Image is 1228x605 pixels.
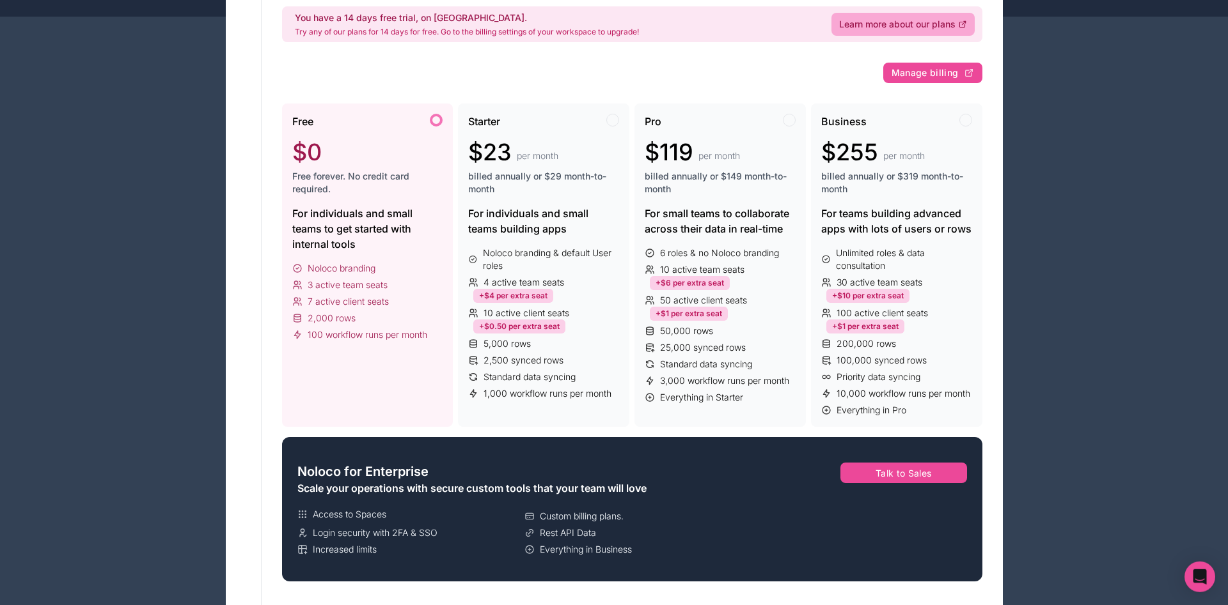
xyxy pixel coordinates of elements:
[821,206,972,236] div: For teams building advanced apps with lots of users or rows
[883,149,925,162] span: per month
[308,328,427,341] span: 100 workflow runs per month
[660,391,743,404] span: Everything in Starter
[698,149,740,162] span: per month
[292,139,322,165] span: $0
[540,510,624,523] span: Custom billing plans.
[837,404,906,417] span: Everything in Pro
[308,279,388,291] span: 3 active team seats
[660,247,779,259] span: 6 roles & no Noloco branding
[308,295,389,308] span: 7 active client seats
[484,307,569,319] span: 10 active client seats
[297,463,429,480] span: Noloco for Enterprise
[517,149,558,162] span: per month
[821,114,867,129] span: Business
[660,294,747,307] span: 50 active client seats
[650,307,728,321] div: +$1 per extra seat
[468,170,619,195] span: billed annually or $29 month-to-month
[837,307,928,319] span: 100 active client seats
[650,276,730,290] div: +$6 per extra seat
[292,206,443,252] div: For individuals and small teams to get started with internal tools
[839,18,956,31] span: Learn more about our plans
[473,319,565,333] div: +$0.50 per extra seat
[308,312,356,325] span: 2,000 rows
[840,463,967,483] button: Talk to Sales
[826,289,909,303] div: +$10 per extra seat
[645,206,796,236] div: For small teams to collaborate across their data in real-time
[645,139,693,165] span: $119
[484,354,563,367] span: 2,500 synced rows
[540,543,632,556] span: Everything in Business
[484,337,531,350] span: 5,000 rows
[645,170,796,195] span: billed annually or $149 month-to-month
[660,325,713,337] span: 50,000 rows
[883,63,982,83] button: Manage billing
[292,114,313,129] span: Free
[484,387,611,400] span: 1,000 workflow runs per month
[660,374,789,387] span: 3,000 workflow runs per month
[645,114,661,129] span: Pro
[837,387,970,400] span: 10,000 workflow runs per month
[831,13,975,36] a: Learn more about our plans
[660,358,752,371] span: Standard data syncing
[1185,562,1215,592] div: Open Intercom Messenger
[297,480,747,496] div: Scale your operations with secure custom tools that your team will love
[313,543,377,556] span: Increased limits
[313,508,386,521] span: Access to Spaces
[821,139,878,165] span: $255
[313,526,437,539] span: Login security with 2FA & SSO
[468,114,500,129] span: Starter
[821,170,972,195] span: billed annually or $319 month-to-month
[295,27,639,37] p: Try any of our plans for 14 days for free. Go to the billing settings of your workspace to upgrade!
[484,371,576,383] span: Standard data syncing
[540,526,596,539] span: Rest API Data
[468,139,512,165] span: $23
[483,247,619,272] span: Noloco branding & default User roles
[837,354,927,367] span: 100,000 synced rows
[473,289,553,303] div: +$4 per extra seat
[892,67,959,79] span: Manage billing
[826,319,904,333] div: +$1 per extra seat
[295,11,639,24] h2: You have a 14 days free trial, on [GEOGRAPHIC_DATA].
[292,170,443,195] span: Free forever. No credit card required.
[837,276,922,289] span: 30 active team seats
[484,276,564,289] span: 4 active team seats
[660,263,744,276] span: 10 active team seats
[660,341,746,354] span: 25,000 synced rows
[468,206,619,236] div: For individuals and small teams building apps
[837,371,920,383] span: Priority data syncing
[836,247,972,272] span: Unlimited roles & data consultation
[837,337,896,350] span: 200,000 rows
[308,262,375,275] span: Noloco branding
